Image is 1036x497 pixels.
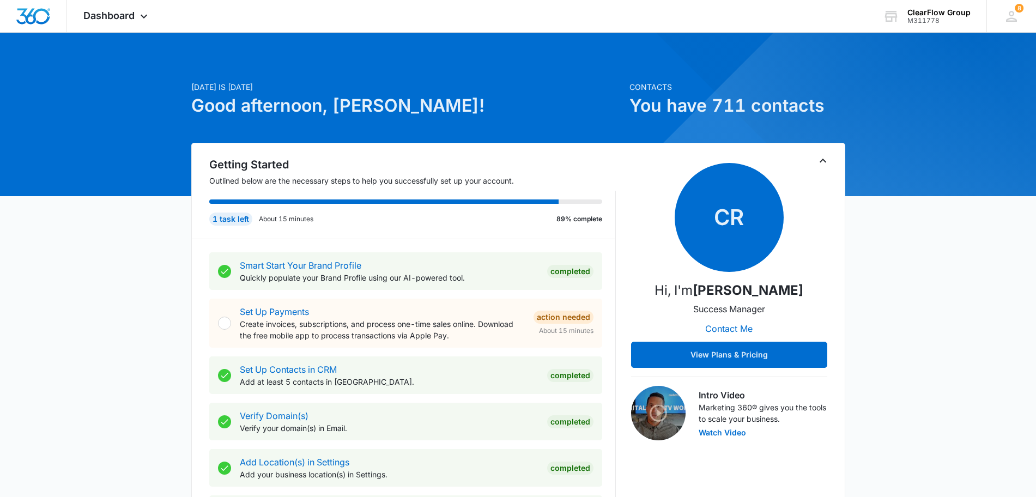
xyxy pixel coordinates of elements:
button: Contact Me [694,316,764,342]
strong: [PERSON_NAME] [693,282,803,298]
p: Add at least 5 contacts in [GEOGRAPHIC_DATA]. [240,376,538,387]
a: Set Up Payments [240,306,309,317]
p: Contacts [629,81,845,93]
div: Completed [547,415,593,428]
p: About 15 minutes [259,214,313,224]
a: Add Location(s) in Settings [240,457,349,468]
span: Dashboard [83,10,135,21]
p: Verify your domain(s) in Email. [240,422,538,434]
span: 8 [1015,4,1023,13]
p: Success Manager [693,302,765,316]
p: Create invoices, subscriptions, and process one-time sales online. Download the free mobile app t... [240,318,525,341]
div: notifications count [1015,4,1023,13]
p: 89% complete [556,214,602,224]
p: Outlined below are the necessary steps to help you successfully set up your account. [209,175,616,186]
img: Intro Video [631,386,686,440]
p: Quickly populate your Brand Profile using our AI-powered tool. [240,272,538,283]
div: Completed [547,265,593,278]
div: account id [907,17,971,25]
a: Verify Domain(s) [240,410,308,421]
div: 1 task left [209,213,252,226]
div: Completed [547,462,593,475]
p: [DATE] is [DATE] [191,81,623,93]
span: About 15 minutes [539,326,593,336]
a: Smart Start Your Brand Profile [240,260,361,271]
p: Hi, I'm [655,281,803,300]
div: account name [907,8,971,17]
span: CR [675,163,784,272]
button: Watch Video [699,429,746,437]
h1: You have 711 contacts [629,93,845,119]
h3: Intro Video [699,389,827,402]
p: Marketing 360® gives you the tools to scale your business. [699,402,827,425]
p: Add your business location(s) in Settings. [240,469,538,480]
a: Set Up Contacts in CRM [240,364,337,375]
h1: Good afternoon, [PERSON_NAME]! [191,93,623,119]
h2: Getting Started [209,156,616,173]
button: View Plans & Pricing [631,342,827,368]
div: Action Needed [534,311,593,324]
div: Completed [547,369,593,382]
button: Toggle Collapse [816,154,829,167]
